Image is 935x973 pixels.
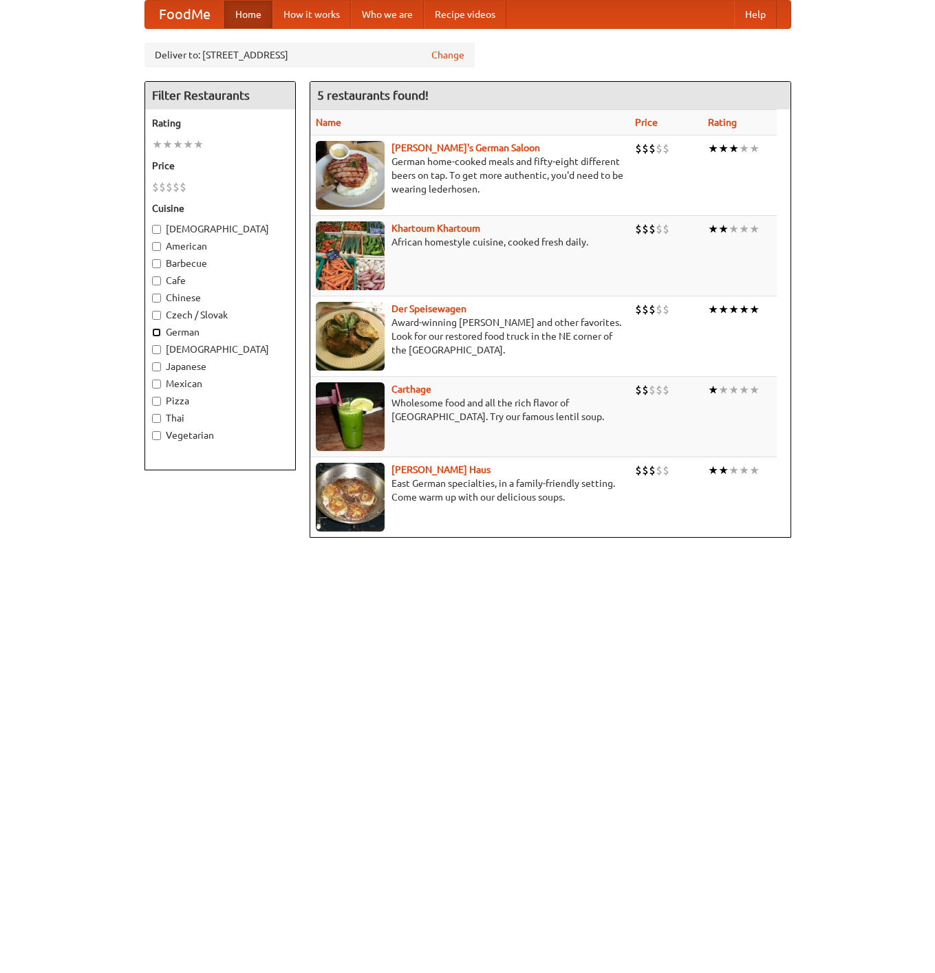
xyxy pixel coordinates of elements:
[391,384,431,395] a: Carthage
[642,141,649,156] li: $
[656,141,663,156] li: $
[224,1,272,28] a: Home
[152,411,288,425] label: Thai
[152,179,159,195] li: $
[729,382,739,397] li: ★
[649,221,656,237] li: $
[656,302,663,317] li: $
[152,137,162,152] li: ★
[663,463,669,478] li: $
[351,1,424,28] a: Who we are
[152,377,288,391] label: Mexican
[729,141,739,156] li: ★
[391,223,480,234] a: Khartoum Khartoum
[152,360,288,373] label: Japanese
[166,179,173,195] li: $
[152,397,161,406] input: Pizza
[642,221,649,237] li: $
[152,242,161,251] input: American
[656,221,663,237] li: $
[145,82,295,109] h4: Filter Restaurants
[739,221,749,237] li: ★
[193,137,204,152] li: ★
[316,396,624,424] p: Wholesome food and all the rich flavor of [GEOGRAPHIC_DATA]. Try our famous lentil soup.
[152,345,161,354] input: [DEMOGRAPHIC_DATA]
[316,302,385,371] img: speisewagen.jpg
[431,48,464,62] a: Change
[729,463,739,478] li: ★
[152,239,288,253] label: American
[162,137,173,152] li: ★
[183,137,193,152] li: ★
[718,221,729,237] li: ★
[152,308,288,322] label: Czech / Slovak
[316,463,385,532] img: kohlhaus.jpg
[749,221,760,237] li: ★
[173,137,183,152] li: ★
[152,116,288,130] h5: Rating
[718,463,729,478] li: ★
[635,141,642,156] li: $
[391,464,491,475] a: [PERSON_NAME] Haus
[152,159,288,173] h5: Price
[729,221,739,237] li: ★
[718,382,729,397] li: ★
[316,235,624,249] p: African homestyle cuisine, cooked fresh daily.
[635,117,658,128] a: Price
[152,394,288,408] label: Pizza
[316,382,385,451] img: carthage.jpg
[656,463,663,478] li: $
[708,302,718,317] li: ★
[152,294,161,303] input: Chinese
[708,382,718,397] li: ★
[180,179,186,195] li: $
[649,141,656,156] li: $
[152,414,161,423] input: Thai
[739,141,749,156] li: ★
[152,431,161,440] input: Vegetarian
[635,382,642,397] li: $
[708,141,718,156] li: ★
[316,221,385,290] img: khartoum.jpg
[734,1,777,28] a: Help
[152,274,288,287] label: Cafe
[173,179,180,195] li: $
[649,302,656,317] li: $
[152,291,288,305] label: Chinese
[144,43,475,67] div: Deliver to: [STREET_ADDRESS]
[145,1,224,28] a: FoodMe
[316,316,624,357] p: Award-winning [PERSON_NAME] and other favorites. Look for our restored food truck in the NE corne...
[316,141,385,210] img: esthers.jpg
[739,302,749,317] li: ★
[642,302,649,317] li: $
[663,302,669,317] li: $
[749,141,760,156] li: ★
[317,89,429,102] ng-pluralize: 5 restaurants found!
[739,463,749,478] li: ★
[649,382,656,397] li: $
[316,477,624,504] p: East German specialties, in a family-friendly setting. Come warm up with our delicious soups.
[749,302,760,317] li: ★
[152,222,288,236] label: [DEMOGRAPHIC_DATA]
[649,463,656,478] li: $
[642,463,649,478] li: $
[152,328,161,337] input: German
[152,225,161,234] input: [DEMOGRAPHIC_DATA]
[718,302,729,317] li: ★
[718,141,729,156] li: ★
[152,256,288,270] label: Barbecue
[635,221,642,237] li: $
[272,1,351,28] a: How it works
[391,303,466,314] b: Der Speisewagen
[729,302,739,317] li: ★
[663,382,669,397] li: $
[708,463,718,478] li: ★
[152,276,161,285] input: Cafe
[159,179,166,195] li: $
[152,311,161,320] input: Czech / Slovak
[152,325,288,339] label: German
[152,342,288,356] label: [DEMOGRAPHIC_DATA]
